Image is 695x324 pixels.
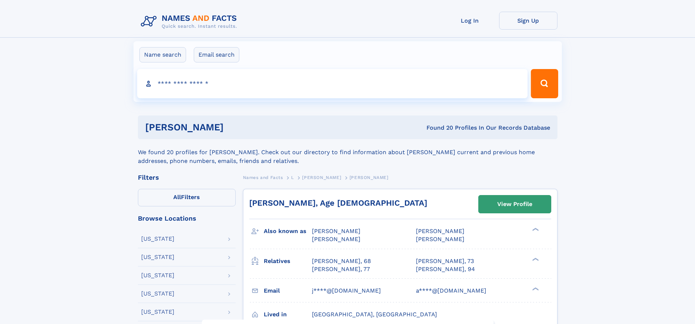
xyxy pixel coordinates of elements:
[441,12,499,30] a: Log In
[416,236,464,243] span: [PERSON_NAME]
[139,47,186,62] label: Name search
[138,189,236,206] label: Filters
[530,286,539,291] div: ❯
[264,308,312,321] h3: Lived in
[141,309,174,315] div: [US_STATE]
[264,225,312,237] h3: Also known as
[141,272,174,278] div: [US_STATE]
[479,195,551,213] a: View Profile
[530,257,539,262] div: ❯
[499,12,557,30] a: Sign Up
[497,196,532,213] div: View Profile
[325,124,550,132] div: Found 20 Profiles In Our Records Database
[138,12,243,31] img: Logo Names and Facts
[416,265,475,273] a: [PERSON_NAME], 94
[312,265,370,273] a: [PERSON_NAME], 77
[302,173,341,182] a: [PERSON_NAME]
[531,69,558,98] button: Search Button
[141,291,174,297] div: [US_STATE]
[264,285,312,297] h3: Email
[138,174,236,181] div: Filters
[416,228,464,235] span: [PERSON_NAME]
[291,173,294,182] a: L
[194,47,239,62] label: Email search
[243,173,283,182] a: Names and Facts
[249,198,427,207] a: [PERSON_NAME], Age [DEMOGRAPHIC_DATA]
[173,194,181,201] span: All
[291,175,294,180] span: L
[138,139,557,165] div: We found 20 profiles for [PERSON_NAME]. Check out our directory to find information about [PERSON...
[137,69,528,98] input: search input
[312,257,371,265] a: [PERSON_NAME], 68
[312,236,360,243] span: [PERSON_NAME]
[312,311,437,318] span: [GEOGRAPHIC_DATA], [GEOGRAPHIC_DATA]
[312,228,360,235] span: [PERSON_NAME]
[264,255,312,267] h3: Relatives
[350,175,389,180] span: [PERSON_NAME]
[145,123,325,132] h1: [PERSON_NAME]
[416,257,474,265] a: [PERSON_NAME], 73
[530,227,539,232] div: ❯
[141,236,174,242] div: [US_STATE]
[138,215,236,222] div: Browse Locations
[141,254,174,260] div: [US_STATE]
[302,175,341,180] span: [PERSON_NAME]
